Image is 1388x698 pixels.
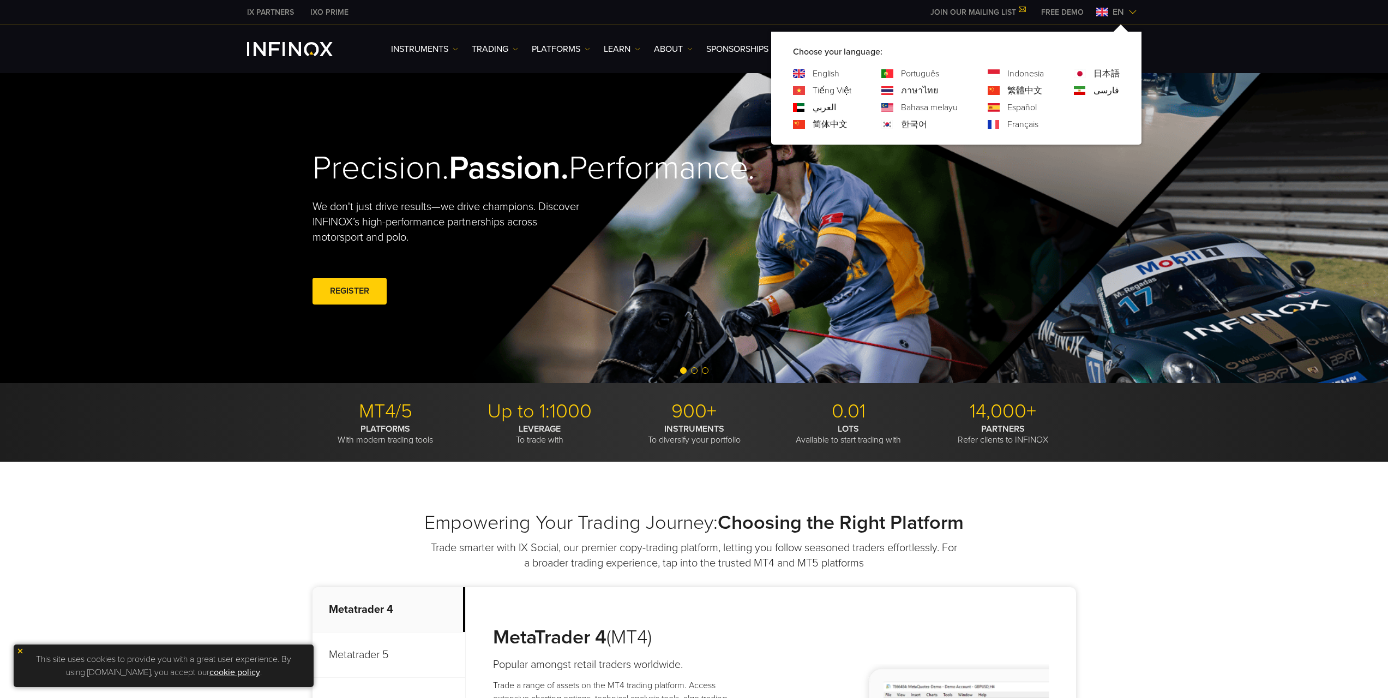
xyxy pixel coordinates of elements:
p: 14,000+ [930,399,1076,423]
p: We don't just drive results—we drive champions. Discover INFINOX’s high-performance partnerships ... [313,199,587,245]
p: Metatrader 4 [313,587,465,633]
a: INFINOX [302,7,357,18]
a: Language [813,101,836,114]
a: Language [901,101,958,114]
p: Refer clients to INFINOX [930,423,1076,445]
a: Language [813,67,839,80]
p: Choose your language: [793,45,1120,58]
img: yellow close icon [16,647,24,655]
strong: MetaTrader 4 [493,625,606,649]
a: Learn [604,43,640,56]
a: Language [1093,84,1119,97]
h4: Popular amongst retail traders worldwide. [493,657,753,672]
a: TRADING [472,43,518,56]
strong: LOTS [838,423,859,434]
a: Language [1007,84,1042,97]
strong: PLATFORMS [360,423,410,434]
p: To trade with [467,423,613,445]
a: Language [1007,101,1037,114]
p: 0.01 [776,399,922,423]
a: ABOUT [654,43,693,56]
span: Go to slide 2 [691,367,698,374]
span: Go to slide 3 [702,367,708,374]
a: Language [901,67,939,80]
p: With modern trading tools [313,423,459,445]
span: Go to slide 1 [680,367,687,374]
a: Language [813,118,848,131]
a: Instruments [391,43,458,56]
h3: (MT4) [493,625,753,649]
a: Language [1007,118,1038,131]
p: MT4/5 [313,399,459,423]
p: Metatrader 5 [313,633,465,678]
a: Language [901,118,927,131]
a: cookie policy [209,667,260,678]
p: 900+ [621,399,767,423]
a: Language [813,84,851,97]
a: Language [901,84,938,97]
a: REGISTER [313,278,387,305]
strong: LEVERAGE [519,423,561,434]
strong: PARTNERS [981,423,1025,434]
a: INFINOX [239,7,302,18]
a: INFINOX MENU [1033,7,1092,18]
strong: INSTRUMENTS [664,423,724,434]
p: Trade smarter with IX Social, our premier copy-trading platform, letting you follow seasoned trad... [430,540,959,571]
a: SPONSORSHIPS [706,43,768,56]
a: PLATFORMS [532,43,590,56]
p: Available to start trading with [776,423,922,445]
p: Up to 1:1000 [467,399,613,423]
strong: Choosing the Right Platform [718,511,964,534]
a: INFINOX Logo [247,42,358,56]
a: Language [1093,67,1120,80]
span: en [1108,5,1128,19]
h2: Precision. Performance. [313,148,656,188]
a: JOIN OUR MAILING LIST [922,8,1033,17]
h2: Empowering Your Trading Journey: [313,511,1076,535]
a: Language [1007,67,1044,80]
p: To diversify your portfolio [621,423,767,445]
strong: Passion. [449,148,569,188]
p: This site uses cookies to provide you with a great user experience. By using [DOMAIN_NAME], you a... [19,650,308,682]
